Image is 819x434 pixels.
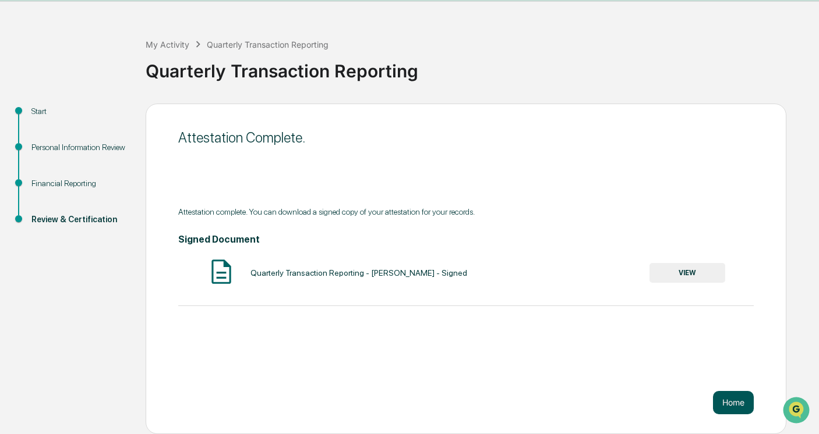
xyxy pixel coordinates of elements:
[178,207,754,216] div: Attestation complete. You can download a signed copy of your attestation for your records.
[178,234,754,245] h4: Signed Document
[116,197,141,206] span: Pylon
[12,89,33,110] img: 1746055101610-c473b297-6a78-478c-a979-82029cc54cd1
[649,263,725,283] button: VIEW
[146,40,189,49] div: My Activity
[31,105,127,118] div: Start
[207,257,236,286] img: Document Icon
[82,197,141,206] a: Powered byPylon
[40,101,147,110] div: We're available if you need us!
[250,268,467,278] div: Quarterly Transaction Reporting - [PERSON_NAME] - Signed
[12,170,21,179] div: 🔎
[84,148,94,157] div: 🗄️
[178,129,754,146] div: Attestation Complete.
[31,214,127,226] div: Review & Certification
[31,141,127,154] div: Personal Information Review
[713,391,754,414] button: Home
[207,40,329,49] div: Quarterly Transaction Reporting
[146,51,813,81] div: Quarterly Transaction Reporting
[782,396,813,427] iframe: Open customer support
[7,164,78,185] a: 🔎Data Lookup
[80,142,149,163] a: 🗄️Attestations
[7,142,80,163] a: 🖐️Preclearance
[198,93,212,106] button: Start new chat
[23,169,73,180] span: Data Lookup
[12,24,212,43] p: How can we help?
[40,89,191,101] div: Start new chat
[12,148,21,157] div: 🖐️
[96,147,144,158] span: Attestations
[31,177,127,190] div: Financial Reporting
[23,147,75,158] span: Preclearance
